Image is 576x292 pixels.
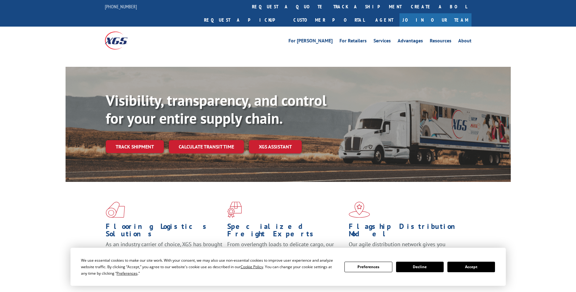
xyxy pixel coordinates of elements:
[369,13,399,27] a: Agent
[399,13,471,27] a: Join Our Team
[447,262,495,272] button: Accept
[430,38,451,45] a: Resources
[398,38,423,45] a: Advantages
[344,262,392,272] button: Preferences
[349,223,466,241] h1: Flagship Distribution Model
[349,202,370,218] img: xgs-icon-flagship-distribution-model-red
[106,140,164,153] a: Track shipment
[458,38,471,45] a: About
[289,13,369,27] a: Customer Portal
[106,91,326,128] b: Visibility, transparency, and control for your entire supply chain.
[105,3,137,10] a: [PHONE_NUMBER]
[106,202,125,218] img: xgs-icon-total-supply-chain-intelligence-red
[70,248,506,286] div: Cookie Consent Prompt
[227,241,344,268] p: From overlength loads to delicate cargo, our experienced staff knows the best way to move your fr...
[288,38,333,45] a: For [PERSON_NAME]
[396,262,444,272] button: Decline
[339,38,367,45] a: For Retailers
[227,202,242,218] img: xgs-icon-focused-on-flooring-red
[117,271,138,276] span: Preferences
[106,241,222,263] span: As an industry carrier of choice, XGS has brought innovation and dedication to flooring logistics...
[249,140,302,153] a: XGS ASSISTANT
[241,264,263,269] span: Cookie Policy
[349,241,463,255] span: Our agile distribution network gives you nationwide inventory management on demand.
[169,140,244,153] a: Calculate transit time
[199,13,289,27] a: Request a pickup
[227,223,344,241] h1: Specialized Freight Experts
[81,257,337,277] div: We use essential cookies to make our site work. With your consent, we may also use non-essential ...
[373,38,391,45] a: Services
[106,223,223,241] h1: Flooring Logistics Solutions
